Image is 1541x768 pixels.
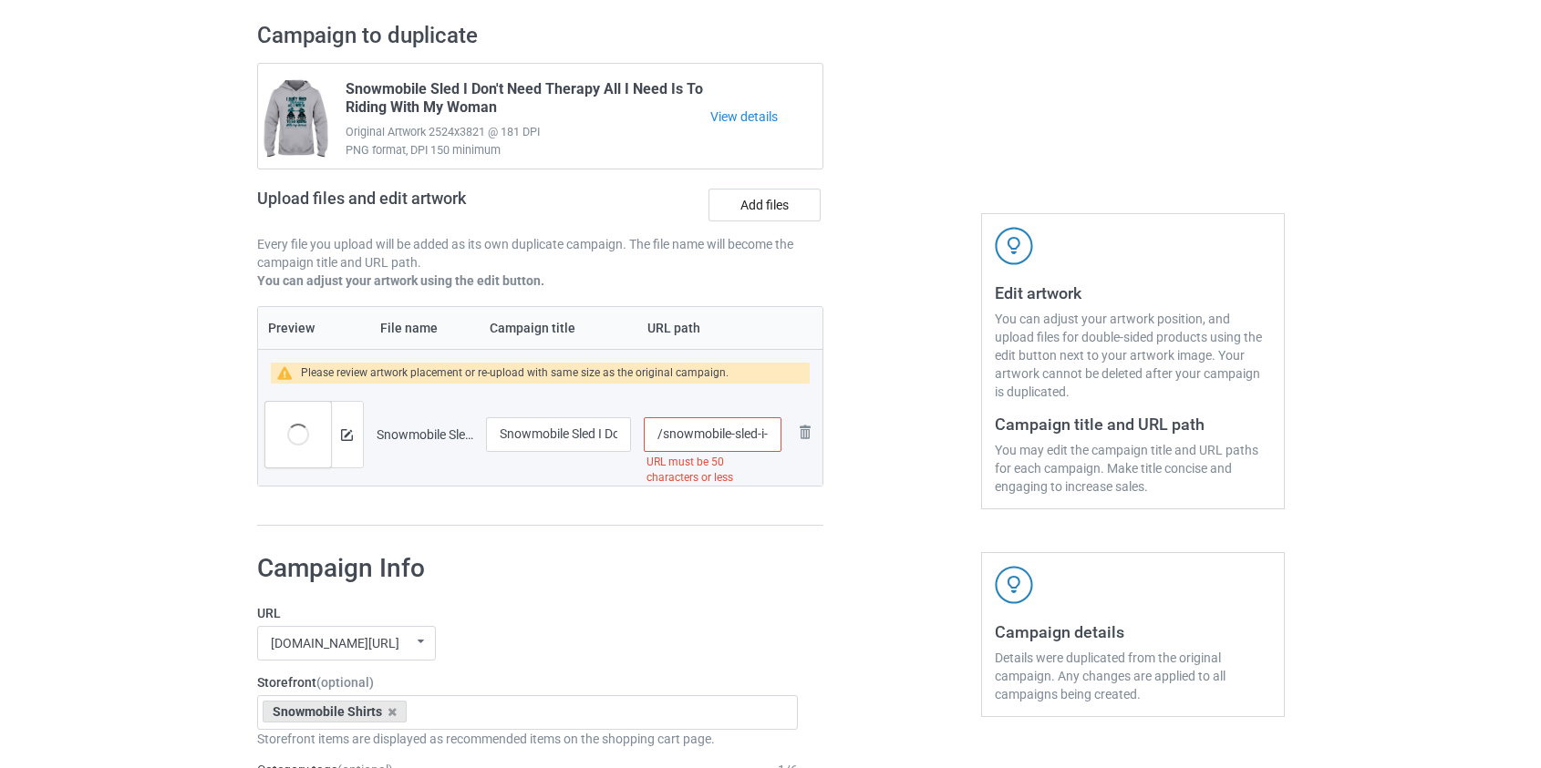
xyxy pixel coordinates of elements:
[377,425,473,444] div: Snowmobile Sled I Don't Crash Still Good I Do Random Gravity Still Good.png
[346,141,711,159] span: PNG format, DPI 150 minimum
[995,566,1033,604] img: svg+xml;base64,PD94bWwgdmVyc2lvbj0iMS4wIiBlbmNvZGluZz0iVVRGLTgiPz4KPHN2ZyB3aWR0aD0iNDJweCIgaGVpZ2...
[316,675,374,690] span: (optional)
[341,429,353,441] img: svg+xml;base64,PD94bWwgdmVyc2lvbj0iMS4wIiBlbmNvZGluZz0iVVRGLTgiPz4KPHN2ZyB3aWR0aD0iMTRweCIgaGVpZ2...
[370,307,480,349] th: File name
[271,637,399,650] div: [DOMAIN_NAME][URL]
[263,701,408,722] div: Snowmobile Shirts
[995,227,1033,265] img: svg+xml;base64,PD94bWwgdmVyc2lvbj0iMS4wIiBlbmNvZGluZz0iVVRGLTgiPz4KPHN2ZyB3aWR0aD0iNDJweCIgaGVpZ2...
[301,363,729,384] div: Please review artwork placement or re-upload with same size as the original campaign.
[995,414,1271,435] h3: Campaign title and URL path
[995,621,1271,642] h3: Campaign details
[257,273,544,288] b: You can adjust your artwork using the edit button.
[258,307,370,349] th: Preview
[257,235,824,271] p: Every file you upload will be added as its own duplicate campaign. The file name will become the ...
[257,673,799,691] label: Storefront
[637,307,787,349] th: URL path
[257,730,799,748] div: Storefront items are displayed as recommended items on the shopping cart page.
[995,441,1271,496] div: You may edit the campaign title and URL paths for each campaign. Make title concise and engaging ...
[257,189,597,222] h2: Upload files and edit artwork
[710,108,822,126] a: View details
[257,552,799,585] h1: Campaign Info
[346,80,711,123] span: Snowmobile Sled I Don't Need Therapy All I Need Is To Riding With My Woman
[644,452,781,488] div: URL must be 50 characters or less
[257,22,824,50] h2: Campaign to duplicate
[995,310,1271,401] div: You can adjust your artwork position, and upload files for double-sided products using the edit b...
[257,604,799,622] label: URL
[480,307,638,349] th: Campaign title
[995,649,1271,703] div: Details were duplicated from the original campaign. Any changes are applied to all campaigns bein...
[995,282,1271,303] h3: Edit artwork
[277,366,302,380] img: warning
[794,421,816,443] img: svg+xml;base64,PD94bWwgdmVyc2lvbj0iMS4wIiBlbmNvZGluZz0iVVRGLTgiPz4KPHN2ZyB3aWR0aD0iMjhweCIgaGVpZ2...
[346,123,711,141] span: Original Artwork 2524x3821 @ 181 DPI
[708,189,821,221] label: Add files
